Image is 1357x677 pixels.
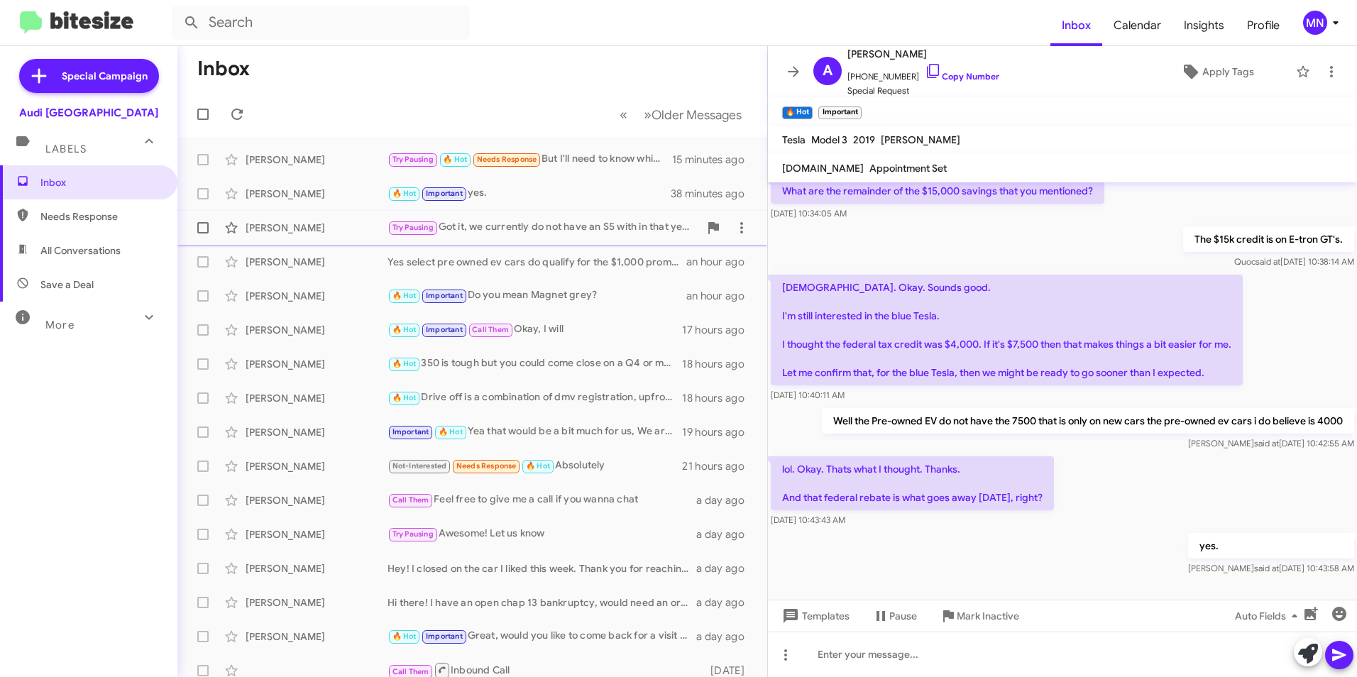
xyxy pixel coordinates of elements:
[45,143,87,155] span: Labels
[768,603,861,629] button: Templates
[1256,256,1280,267] span: said at
[1188,438,1354,448] span: [PERSON_NAME] [DATE] 10:42:55 AM
[392,667,429,676] span: Call Them
[246,391,388,405] div: [PERSON_NAME]
[682,323,756,337] div: 17 hours ago
[526,461,550,470] span: 🔥 Hot
[853,133,875,146] span: 2019
[388,287,686,304] div: Do you mean Magnet grey?
[925,71,999,82] a: Copy Number
[1183,226,1354,252] p: The $15k credit is on E-tron GT's.
[847,62,999,84] span: [PHONE_NUMBER]
[957,603,1019,629] span: Mark Inactive
[1202,59,1254,84] span: Apply Tags
[1236,5,1291,46] a: Profile
[771,275,1243,385] p: [DEMOGRAPHIC_DATA]. Okay. Sounds good. I'm still interested in the blue Tesla. I thought the fede...
[771,514,845,525] span: [DATE] 10:43:43 AM
[456,461,517,470] span: Needs Response
[771,390,845,400] span: [DATE] 10:40:11 AM
[696,493,756,507] div: a day ago
[443,155,467,164] span: 🔥 Hot
[782,133,806,146] span: Tesla
[392,325,417,334] span: 🔥 Hot
[1172,5,1236,46] a: Insights
[388,356,682,372] div: 350 is tough but you could come close on a Q4 or maybe even a A3
[1235,603,1303,629] span: Auto Fields
[696,527,756,541] div: a day ago
[1254,563,1279,573] span: said at
[644,106,652,123] span: »
[388,151,672,167] div: But I'll need to know which car you're offering
[782,106,813,119] small: 🔥 Hot
[392,495,429,505] span: Call Them
[881,133,960,146] span: [PERSON_NAME]
[696,561,756,576] div: a day ago
[811,133,847,146] span: Model 3
[612,100,750,129] nav: Page navigation example
[822,408,1354,434] p: Well the Pre-owned EV do not have the 7500 that is only on new cars the pre-owned ev cars i do be...
[1188,533,1354,558] p: yes.
[686,255,756,269] div: an hour ago
[40,243,121,258] span: All Conversations
[426,632,463,641] span: Important
[439,427,463,436] span: 🔥 Hot
[388,595,696,610] div: Hi there! I have an open chap 13 bankruptcy, would need an order form to get approval from the tr...
[246,187,388,201] div: [PERSON_NAME]
[388,424,682,440] div: Yea that would be a bit much for us, We are probably somewhere in the 5k range.
[682,459,756,473] div: 21 hours ago
[246,493,388,507] div: [PERSON_NAME]
[392,155,434,164] span: Try Pausing
[818,106,861,119] small: Important
[771,456,1054,510] p: lol. Okay. Thats what I thought. Thanks. And that federal rebate is what goes away [DATE], right?
[388,561,696,576] div: Hey! I closed on the car I liked this week. Thank you for reaching out.
[1291,11,1341,35] button: MN
[779,603,850,629] span: Templates
[426,325,463,334] span: Important
[635,100,750,129] button: Next
[771,208,847,219] span: [DATE] 10:34:05 AM
[392,632,417,641] span: 🔥 Hot
[246,323,388,337] div: [PERSON_NAME]
[392,291,417,300] span: 🔥 Hot
[246,255,388,269] div: [PERSON_NAME]
[847,84,999,98] span: Special Request
[686,289,756,303] div: an hour ago
[246,221,388,235] div: [PERSON_NAME]
[696,595,756,610] div: a day ago
[1224,603,1314,629] button: Auto Fields
[861,603,928,629] button: Pause
[246,425,388,439] div: [PERSON_NAME]
[652,107,742,123] span: Older Messages
[246,289,388,303] div: [PERSON_NAME]
[889,603,917,629] span: Pause
[1050,5,1102,46] a: Inbox
[611,100,636,129] button: Previous
[45,319,75,331] span: More
[869,162,947,175] span: Appointment Set
[392,359,417,368] span: 🔥 Hot
[392,461,447,470] span: Not-Interested
[472,325,509,334] span: Call Them
[392,393,417,402] span: 🔥 Hot
[62,69,148,83] span: Special Campaign
[1188,563,1354,573] span: [PERSON_NAME] [DATE] 10:43:58 AM
[388,458,682,474] div: Absolutely
[246,595,388,610] div: [PERSON_NAME]
[172,6,470,40] input: Search
[246,459,388,473] div: [PERSON_NAME]
[671,187,756,201] div: 38 minutes ago
[246,153,388,167] div: [PERSON_NAME]
[40,175,161,189] span: Inbox
[40,277,94,292] span: Save a Deal
[388,219,699,236] div: Got it, we currently do not have an S5 with in that yea range but I will keep my eye out if we ev...
[1234,256,1354,267] span: Quoc [DATE] 10:38:14 AM
[392,427,429,436] span: Important
[1102,5,1172,46] a: Calendar
[426,291,463,300] span: Important
[1303,11,1327,35] div: MN
[40,209,161,224] span: Needs Response
[246,527,388,541] div: [PERSON_NAME]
